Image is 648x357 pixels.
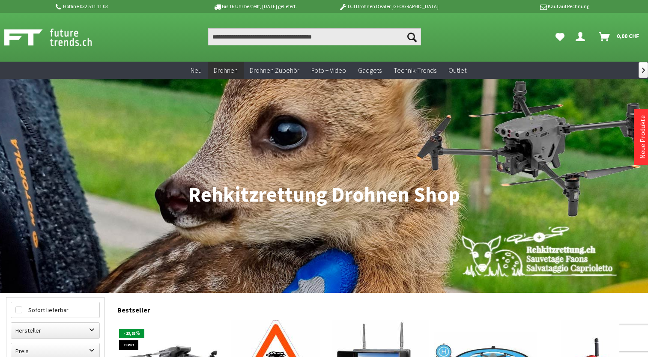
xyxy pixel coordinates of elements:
p: Hotline 032 511 11 03 [54,1,188,12]
a: Drohnen Zubehör [244,62,305,79]
img: Shop Futuretrends - zur Startseite wechseln [4,27,111,48]
input: Produkt, Marke, Kategorie, EAN, Artikelnummer… [208,28,421,45]
h1: Rehkitzrettung Drohnen Shop [6,184,642,205]
button: Suchen [403,28,421,45]
span: Neu [191,66,202,74]
a: Meine Favoriten [551,28,569,45]
p: Bis 16 Uhr bestellt, [DATE] geliefert. [188,1,322,12]
a: Warenkorb [595,28,644,45]
span: 0,00 CHF [617,29,639,43]
span:  [642,68,645,73]
a: Neue Produkte [638,115,647,159]
a: Gadgets [352,62,388,79]
label: Hersteller [11,323,99,338]
p: Kauf auf Rechnung [456,1,589,12]
a: Outlet [442,62,472,79]
span: Foto + Video [311,66,346,74]
label: Sofort lieferbar [11,302,99,318]
span: Outlet [448,66,466,74]
p: DJI Drohnen Dealer [GEOGRAPHIC_DATA] [322,1,455,12]
a: Foto + Video [305,62,352,79]
span: Drohnen [214,66,238,74]
span: Technik-Trends [394,66,436,74]
span: Drohnen Zubehör [250,66,299,74]
a: Technik-Trends [388,62,442,79]
span: Gadgets [358,66,382,74]
div: Bestseller [117,297,642,318]
a: Drohnen [208,62,244,79]
a: Neu [185,62,208,79]
a: Dein Konto [572,28,592,45]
